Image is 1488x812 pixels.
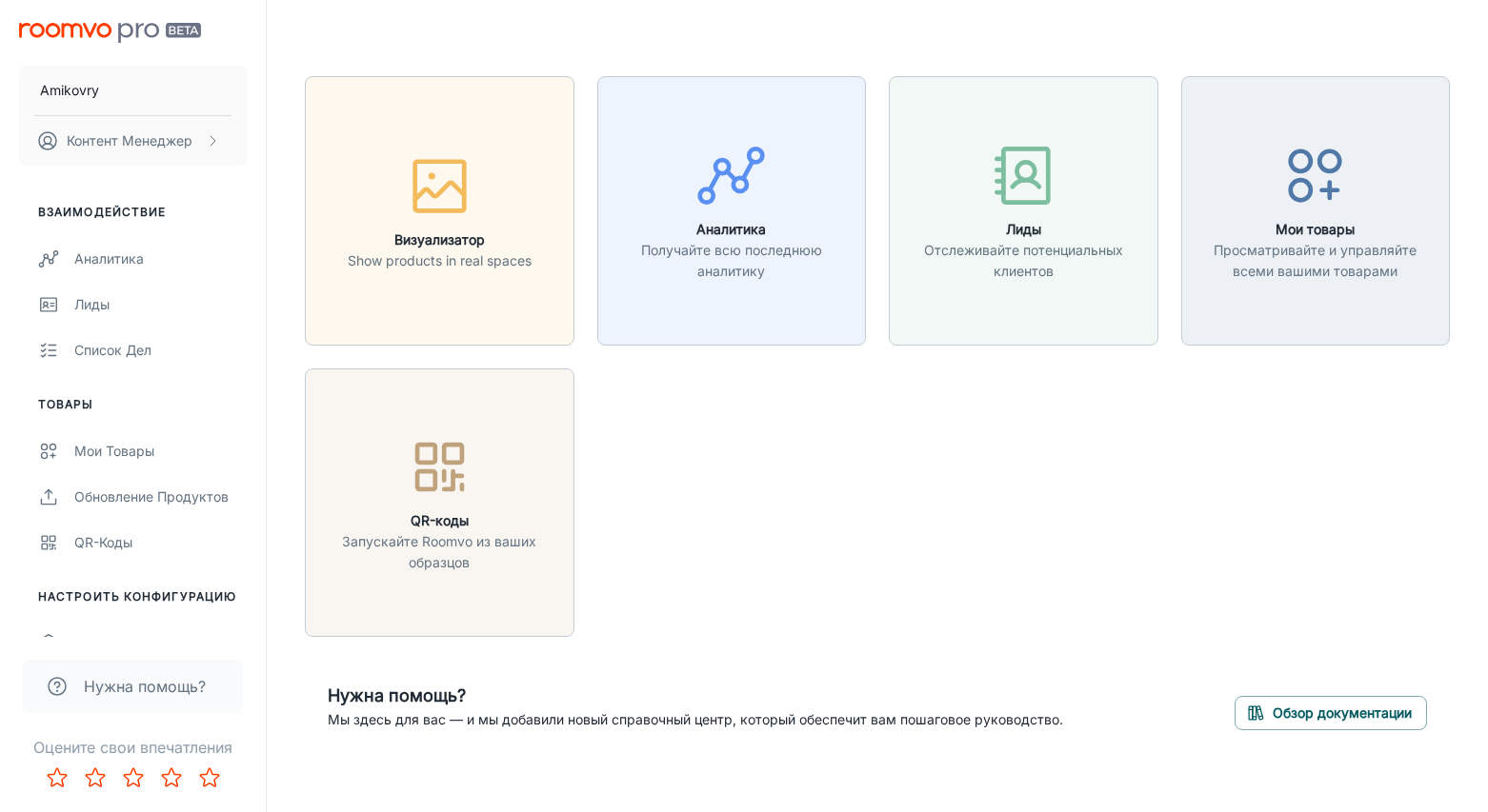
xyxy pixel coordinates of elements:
[74,532,247,553] div: QR-коды
[15,736,251,759] p: Оцените свои впечатления
[1181,200,1451,219] a: Мои товарыПросматривайте и управляйте всеми вашими товарами
[1181,76,1451,346] button: Мои товарыПросматривайте и управляйте всеми вашими товарами
[74,486,247,507] div: Обновление продуктов
[74,441,247,462] div: Мои товары
[40,80,99,101] p: Amikovry
[19,66,247,115] button: Amikovry
[901,240,1146,282] p: Отслеживайте потенциальных клиентов
[610,219,855,240] h6: Аналитика
[597,76,867,346] button: АналитикаПолучайте всю последнюю аналитику
[305,76,574,346] button: ВизуализаторShow products in real spaces
[348,229,532,250] h6: Визуализатор
[317,531,562,573] p: Запускайте Roomvo из ваших образцов
[901,219,1146,240] h6: Лиды
[191,759,229,797] button: Rate 5 star
[1194,240,1438,282] p: Просматривайте и управляйте всеми вашими товарами
[597,200,867,219] a: АналитикаПолучайте всю последнюю аналитику
[889,200,1158,219] a: ЛидыОтслеживайте потенциальных клиентов
[1235,702,1427,721] a: Обзор документации
[114,759,152,797] button: Rate 3 star
[19,116,247,166] button: Контент Менеджер
[19,23,201,43] img: Roomvo PRO Beta
[1235,696,1427,730] button: Обзор документации
[74,633,231,654] div: Комнаты
[889,76,1158,346] button: ЛидыОтслеживайте потенциальных клиентов
[84,675,206,698] span: Нужна помощь?
[74,248,247,269] div: Аналитика
[74,340,247,361] div: Список дел
[74,294,247,315] div: Лиды
[152,759,191,797] button: Rate 4 star
[348,250,532,271] p: Show products in real spaces
[328,709,1063,730] p: Мы здесь для вас — и мы добавили новый справочный центр, который обеспечит вам пошаговое руководс...
[67,130,192,151] p: Контент Менеджер
[305,368,574,638] button: QR-кодыЗапускайте Roomvo из ваших образцов
[38,759,76,797] button: Rate 1 star
[328,683,1063,709] h6: Нужна помощь?
[610,240,855,282] p: Получайте всю последнюю аналитику
[305,491,574,510] a: QR-кодыЗапускайте Roomvo из ваших образцов
[1194,219,1438,240] h6: Мои товары
[76,759,114,797] button: Rate 2 star
[317,510,562,531] h6: QR-коды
